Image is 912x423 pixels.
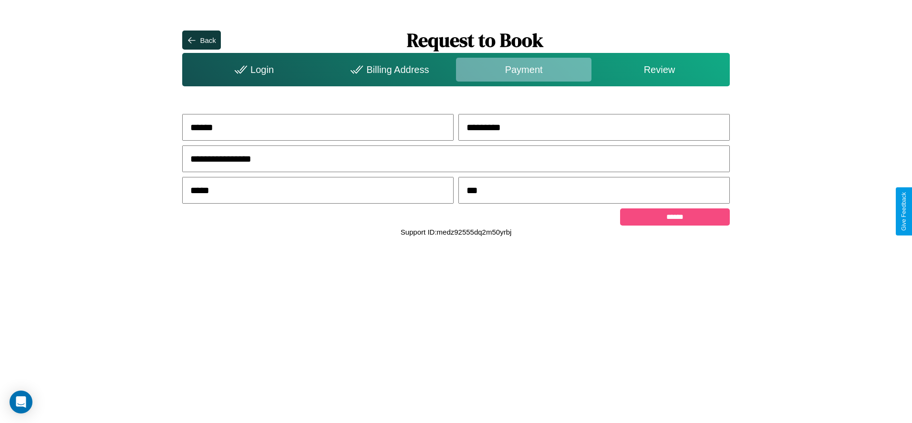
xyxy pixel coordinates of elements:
div: Login [185,58,320,82]
div: Open Intercom Messenger [10,391,32,413]
div: Back [200,36,216,44]
div: Review [591,58,727,82]
h1: Request to Book [221,27,730,53]
button: Back [182,31,220,50]
div: Payment [456,58,591,82]
div: Billing Address [321,58,456,82]
div: Give Feedback [901,192,907,231]
p: Support ID: medz92555dq2m50yrbj [401,226,512,238]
